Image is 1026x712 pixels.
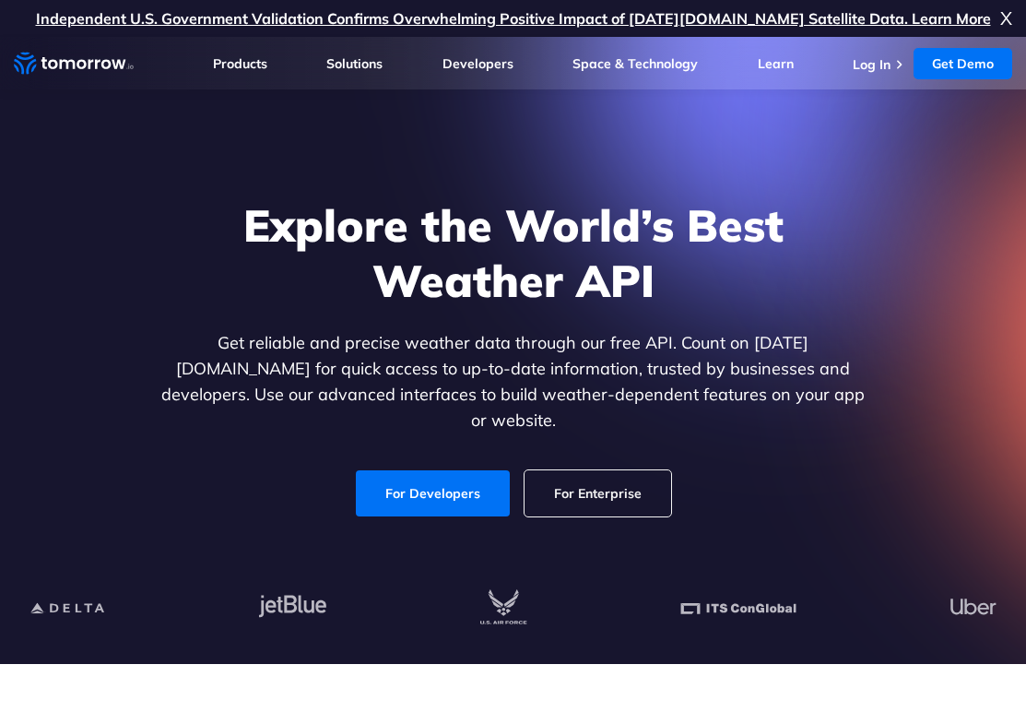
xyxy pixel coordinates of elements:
[442,55,513,72] a: Developers
[572,55,698,72] a: Space & Technology
[14,50,134,77] a: Home link
[158,197,869,308] h1: Explore the World’s Best Weather API
[158,330,869,433] p: Get reliable and precise weather data through our free API. Count on [DATE][DOMAIN_NAME] for quic...
[525,470,671,516] a: For Enterprise
[758,55,794,72] a: Learn
[914,48,1012,79] a: Get Demo
[326,55,383,72] a: Solutions
[356,470,510,516] a: For Developers
[853,56,890,73] a: Log In
[36,9,991,28] a: Independent U.S. Government Validation Confirms Overwhelming Positive Impact of [DATE][DOMAIN_NAM...
[213,55,267,72] a: Products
